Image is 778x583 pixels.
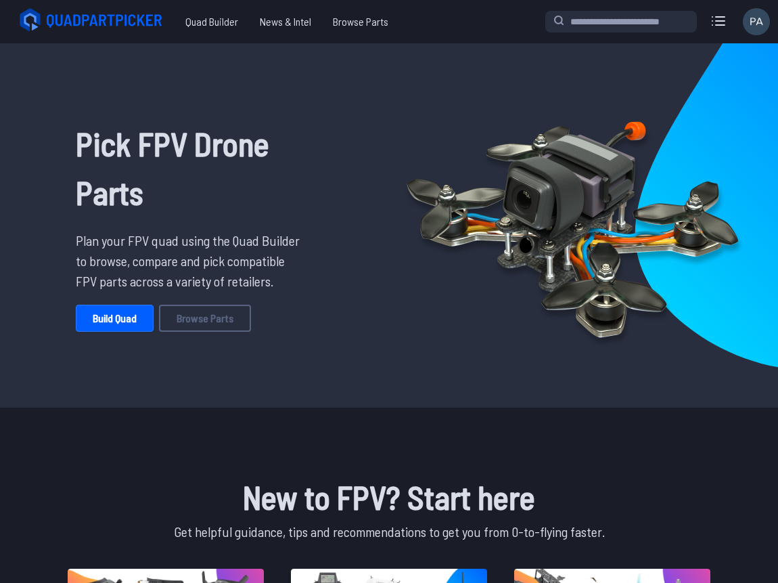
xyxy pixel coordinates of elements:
[743,8,770,35] img: User
[76,230,302,291] p: Plan your FPV quad using the Quad Builder to browse, compare and pick compatible FPV parts across...
[65,473,713,521] h1: New to FPV? Start here
[322,8,399,35] a: Browse Parts
[159,305,251,332] a: Browse Parts
[175,8,249,35] a: Quad Builder
[377,90,767,361] img: Quadcopter
[65,521,713,542] p: Get helpful guidance, tips and recommendations to get you from 0-to-flying faster.
[76,305,154,332] a: Build Quad
[76,119,302,217] h1: Pick FPV Drone Parts
[249,8,322,35] a: News & Intel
